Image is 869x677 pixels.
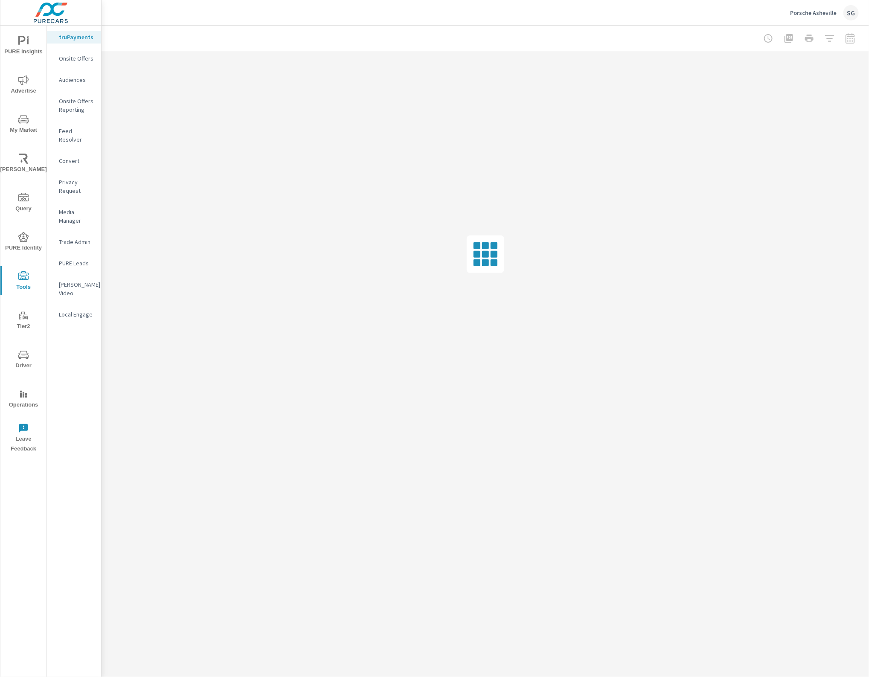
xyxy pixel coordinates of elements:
p: Feed Resolver [59,127,94,144]
div: PURE Leads [47,257,101,270]
p: Porsche Asheville [790,9,837,17]
p: Trade Admin [59,238,94,246]
span: PURE Insights [3,36,44,57]
span: Leave Feedback [3,423,44,454]
div: nav menu [0,26,47,457]
div: Trade Admin [47,235,101,248]
div: truPayments [47,31,101,44]
span: Query [3,193,44,214]
span: Driver [3,350,44,371]
div: Feed Resolver [47,125,101,146]
span: Tier2 [3,311,44,331]
div: Privacy Request [47,176,101,197]
p: [PERSON_NAME] Video [59,280,94,297]
p: PURE Leads [59,259,94,267]
p: Onsite Offers [59,54,94,63]
div: Media Manager [47,206,101,227]
p: Onsite Offers Reporting [59,97,94,114]
p: Audiences [59,76,94,84]
div: Onsite Offers Reporting [47,95,101,116]
p: Privacy Request [59,178,94,195]
div: Convert [47,154,101,167]
span: My Market [3,114,44,135]
div: Audiences [47,73,101,86]
div: SG [843,5,859,20]
p: Local Engage [59,310,94,319]
p: Media Manager [59,208,94,225]
span: Tools [3,271,44,292]
div: Local Engage [47,308,101,321]
span: PURE Identity [3,232,44,253]
p: truPayments [59,33,94,41]
span: Operations [3,389,44,410]
div: [PERSON_NAME] Video [47,278,101,299]
div: Onsite Offers [47,52,101,65]
span: Advertise [3,75,44,96]
p: Convert [59,157,94,165]
span: [PERSON_NAME] [3,154,44,174]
